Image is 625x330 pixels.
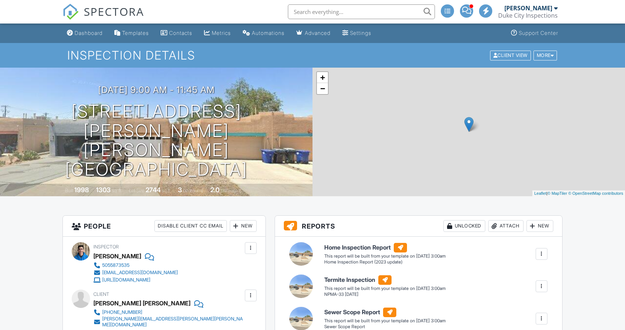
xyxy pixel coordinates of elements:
[146,186,161,194] div: 2744
[102,262,129,268] div: 5055873535
[488,220,524,232] div: Attach
[324,243,446,252] h6: Home Inspection Report
[64,26,106,40] a: Dashboard
[93,269,178,276] a: [EMAIL_ADDRESS][DOMAIN_NAME]
[162,188,171,193] span: sq.ft.
[339,26,374,40] a: Settings
[324,291,446,298] div: NPMA-33 [DATE]
[568,191,623,196] a: © OpenStreetMap contributors
[490,50,531,60] div: Client View
[498,12,558,19] div: Duke City Inspections
[532,190,625,197] div: |
[93,291,109,297] span: Client
[443,220,485,232] div: Unlocked
[178,186,182,194] div: 3
[519,30,558,36] div: Support Center
[324,259,446,265] div: Home Inspection Report (2023 update)
[169,30,192,36] div: Contacts
[154,220,227,232] div: Disable Client CC Email
[240,26,287,40] a: Automations (Advanced)
[93,251,141,262] div: [PERSON_NAME]
[93,244,119,250] span: Inspector
[102,270,178,276] div: [EMAIL_ADDRESS][DOMAIN_NAME]
[504,4,552,12] div: [PERSON_NAME]
[324,286,446,291] div: This report will be built from your template on [DATE] 3:00am
[526,220,553,232] div: New
[533,50,557,60] div: More
[212,30,231,36] div: Metrics
[201,26,234,40] a: Metrics
[102,316,243,328] div: [PERSON_NAME][EMAIL_ADDRESS][PERSON_NAME][PERSON_NAME][DOMAIN_NAME]
[102,309,142,315] div: [PHONE_NUMBER]
[317,83,328,94] a: Zoom out
[12,102,301,179] h1: [STREET_ADDRESS][PERSON_NAME][PERSON_NAME] [GEOGRAPHIC_DATA]
[252,30,285,36] div: Automations
[129,188,144,193] span: Lot Size
[84,4,144,19] span: SPECTORA
[275,216,562,237] h3: Reports
[93,298,190,309] div: [PERSON_NAME] [PERSON_NAME]
[63,10,144,25] a: SPECTORA
[210,186,219,194] div: 2.0
[93,309,243,316] a: [PHONE_NUMBER]
[93,262,178,269] a: 5055873535
[230,220,257,232] div: New
[93,276,178,284] a: [URL][DOMAIN_NAME]
[122,30,149,36] div: Templates
[317,72,328,83] a: Zoom in
[547,191,567,196] a: © MapTiler
[324,308,446,317] h6: Sewer Scope Report
[534,191,546,196] a: Leaflet
[102,277,150,283] div: [URL][DOMAIN_NAME]
[63,4,79,20] img: The Best Home Inspection Software - Spectora
[63,216,265,237] h3: People
[112,188,122,193] span: sq. ft.
[93,316,243,328] a: [PERSON_NAME][EMAIL_ADDRESS][PERSON_NAME][PERSON_NAME][DOMAIN_NAME]
[508,26,561,40] a: Support Center
[67,49,558,62] h1: Inspection Details
[324,253,446,259] div: This report will be built from your template on [DATE] 3:00am
[158,26,195,40] a: Contacts
[293,26,333,40] a: Advanced
[350,30,371,36] div: Settings
[305,30,331,36] div: Advanced
[98,85,215,95] h3: [DATE] 9:00 am - 11:45 am
[183,188,203,193] span: bedrooms
[221,188,242,193] span: bathrooms
[324,275,446,285] h6: Termite Inspection
[74,186,89,194] div: 1998
[111,26,152,40] a: Templates
[489,52,533,58] a: Client View
[288,4,435,19] input: Search everything...
[65,188,73,193] span: Built
[324,318,446,324] div: This report will be built from your template on [DATE] 3:00am
[96,186,111,194] div: 1303
[324,324,446,330] div: Sewer Scope Report
[75,30,103,36] div: Dashboard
